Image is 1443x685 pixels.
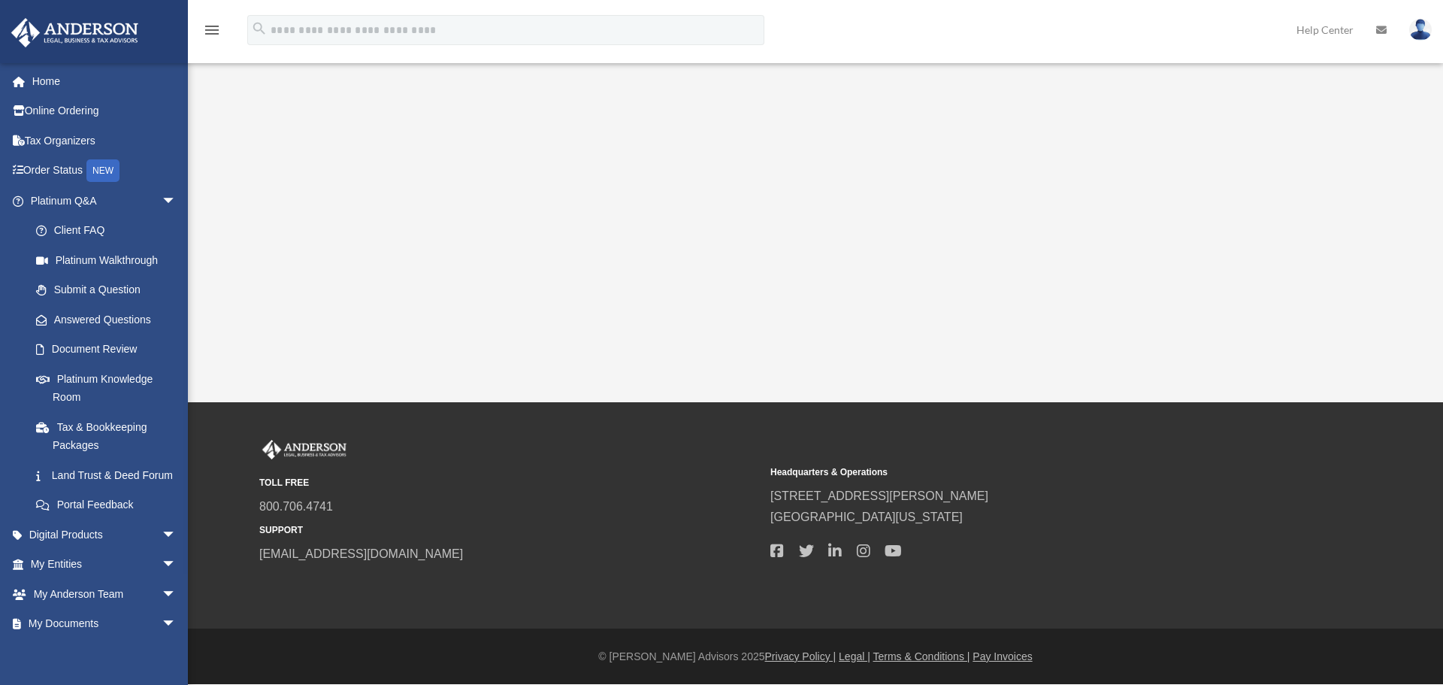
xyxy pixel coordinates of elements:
[203,26,221,39] a: menu
[11,579,199,609] a: My Anderson Teamarrow_drop_down
[21,335,192,365] a: Document Review
[11,186,199,216] a: Platinum Q&Aarrow_drop_down
[21,412,199,460] a: Tax & Bookkeeping Packages
[203,21,221,39] i: menu
[162,186,192,217] span: arrow_drop_down
[11,550,199,580] a: My Entitiesarrow_drop_down
[259,440,349,459] img: Anderson Advisors Platinum Portal
[21,305,199,335] a: Answered Questions
[259,475,760,491] small: TOLL FREE
[770,511,963,523] a: [GEOGRAPHIC_DATA][US_STATE]
[162,579,192,610] span: arrow_drop_down
[11,156,199,186] a: Order StatusNEW
[162,609,192,640] span: arrow_drop_down
[259,523,760,538] small: SUPPORT
[21,245,199,275] a: Platinum Walkthrough
[973,650,1032,662] a: Pay Invoices
[259,547,463,560] a: [EMAIL_ADDRESS][DOMAIN_NAME]
[11,66,199,96] a: Home
[188,647,1443,666] div: © [PERSON_NAME] Advisors 2025
[11,96,199,126] a: Online Ordering
[21,275,199,305] a: Submit a Question
[21,460,199,490] a: Land Trust & Deed Forum
[770,490,988,502] a: [STREET_ADDRESS][PERSON_NAME]
[162,520,192,550] span: arrow_drop_down
[873,650,970,662] a: Terms & Conditions |
[21,490,199,520] a: Portal Feedback
[770,465,1271,480] small: Headquarters & Operations
[1409,19,1432,41] img: User Pic
[839,650,870,662] a: Legal |
[259,500,333,513] a: 800.706.4741
[162,550,192,580] span: arrow_drop_down
[251,20,268,37] i: search
[11,609,199,639] a: My Documentsarrow_drop_down
[7,18,143,47] img: Anderson Advisors Platinum Portal
[765,650,836,662] a: Privacy Policy |
[21,216,199,246] a: Client FAQ
[86,159,119,182] div: NEW
[11,520,199,550] a: Digital Productsarrow_drop_down
[11,126,199,156] a: Tax Organizers
[21,364,199,412] a: Platinum Knowledge Room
